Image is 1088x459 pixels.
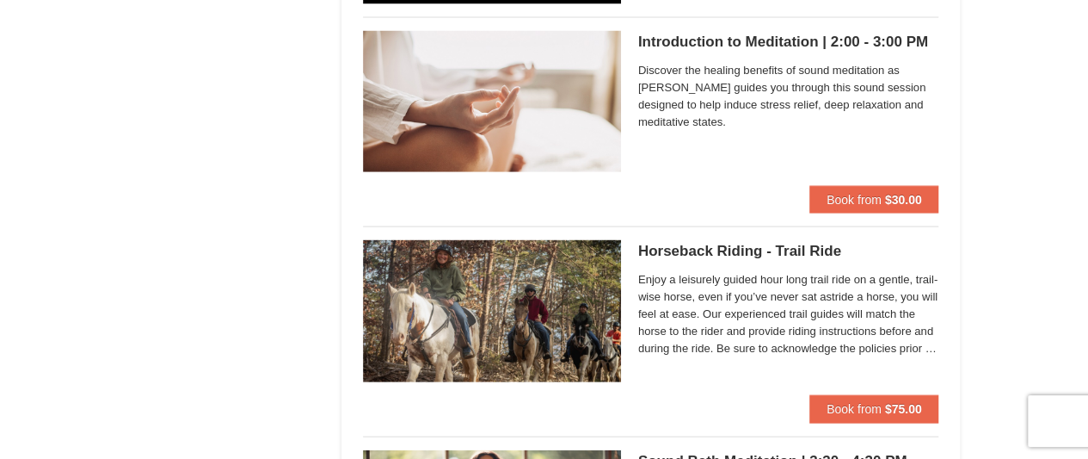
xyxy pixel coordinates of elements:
button: Book from $30.00 [809,186,939,214]
strong: $30.00 [885,193,922,207]
span: Book from [827,193,882,207]
h5: Horseback Riding - Trail Ride [638,243,939,260]
img: 18871151-47-855d39d5.jpg [363,31,621,172]
h5: Introduction to Meditation | 2:00 - 3:00 PM [638,34,939,51]
strong: $75.00 [885,402,922,416]
button: Book from $75.00 [809,395,939,423]
span: Enjoy a leisurely guided hour long trail ride on a gentle, trail-wise horse, even if you’ve never... [638,271,939,357]
span: Book from [827,402,882,416]
span: Discover the healing benefits of sound meditation as [PERSON_NAME] guides you through this sound ... [638,62,939,131]
img: 21584748-79-4e8ac5ed.jpg [363,240,621,381]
